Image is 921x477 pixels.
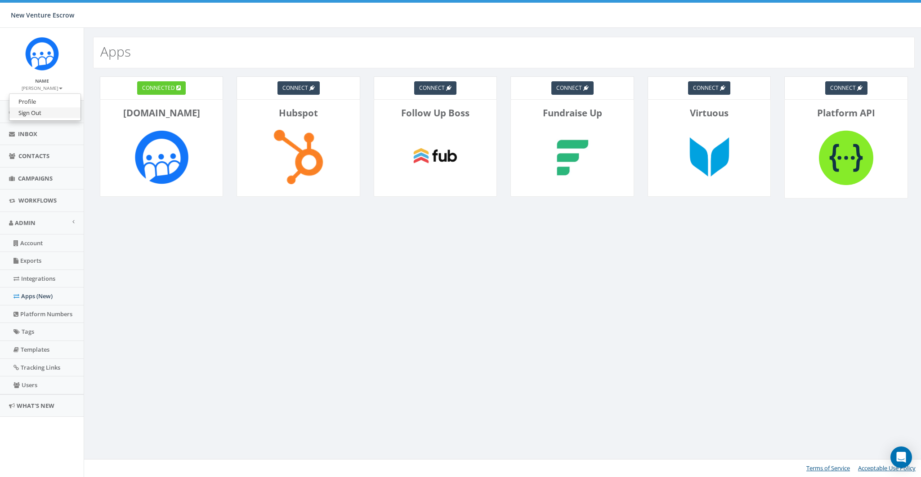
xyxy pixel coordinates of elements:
a: Profile [9,96,80,107]
p: Follow Up Boss [381,106,490,119]
a: Terms of Service [806,464,850,472]
div: Open Intercom Messenger [890,446,912,468]
a: connect [688,81,730,95]
span: What's New [17,402,54,410]
img: Rally_Corp_Icon_1.png [25,37,59,71]
p: Hubspot [244,106,353,119]
img: Platform API-logo [814,124,879,191]
p: [DOMAIN_NAME] [107,106,216,119]
p: Platform API [791,106,900,119]
h2: Apps [100,44,131,59]
span: Contacts [18,152,49,160]
a: connected [137,81,186,95]
span: connect [830,84,856,92]
span: connect [419,84,445,92]
a: connect [825,81,867,95]
p: Fundraise Up [518,106,626,119]
img: Fundraise Up-logo [540,124,605,190]
img: Rally.so-logo [129,124,194,190]
p: Virtuous [655,106,764,119]
span: connect [693,84,719,92]
img: Virtuous-logo [676,124,742,190]
span: Campaigns [18,174,53,182]
a: connect [414,81,456,95]
a: Sign Out [9,107,80,119]
a: connect [277,81,320,95]
img: Hubspot-logo [266,124,331,190]
a: connect [551,81,594,95]
span: Inbox [18,130,37,138]
span: connected [142,84,175,92]
span: connect [556,84,582,92]
span: connect [282,84,308,92]
small: Name [35,78,49,84]
small: [PERSON_NAME] [22,85,63,91]
span: Workflows [18,196,57,204]
span: New Venture Escrow [11,11,74,19]
a: Acceptable Use Policy [858,464,916,472]
img: Follow Up Boss-logo [402,124,468,190]
a: [PERSON_NAME] [22,84,63,92]
span: Admin [15,219,36,227]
